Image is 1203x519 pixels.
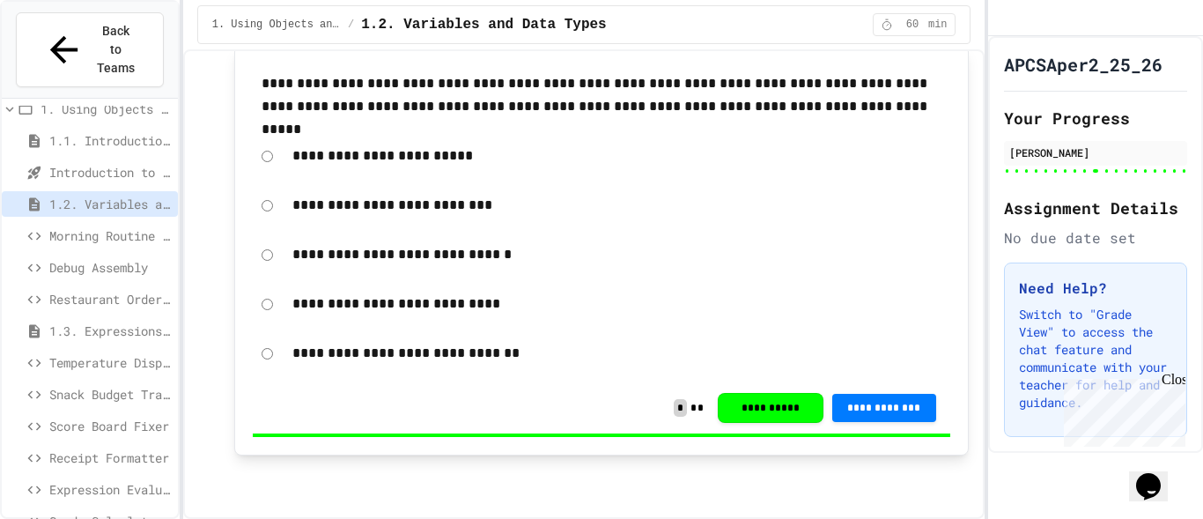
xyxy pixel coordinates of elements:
span: Temperature Display Fix [49,353,171,372]
h2: Your Progress [1004,106,1187,130]
span: / [348,18,354,32]
p: Switch to "Grade View" to access the chat feature and communicate with your teacher for help and ... [1019,306,1172,411]
button: Back to Teams [16,12,164,87]
span: Restaurant Order System [49,290,171,308]
span: 1.1. Introduction to Algorithms, Programming, and Compilers [49,131,171,150]
div: [PERSON_NAME] [1009,145,1182,160]
span: Snack Budget Tracker [49,385,171,404]
div: No due date set [1004,227,1187,248]
span: 1. Using Objects and Methods [41,100,171,118]
span: Morning Routine Fix [49,226,171,245]
span: Score Board Fixer [49,417,171,435]
span: Receipt Formatter [49,449,171,467]
span: 1.2. Variables and Data Types [361,14,606,35]
iframe: chat widget [1057,372,1185,447]
h2: Assignment Details [1004,196,1187,220]
h1: APCSAper2_25_26 [1004,52,1162,77]
span: 60 [898,18,926,32]
span: min [928,18,948,32]
h3: Need Help? [1019,278,1172,299]
iframe: chat widget [1129,449,1185,501]
span: 1.3. Expressions and Output [New] [49,322,171,340]
div: Chat with us now!Close [7,7,122,112]
span: Back to Teams [95,22,137,78]
span: Expression Evaluator Fix [49,480,171,499]
span: 1.2. Variables and Data Types [49,195,171,213]
span: Introduction to Algorithms, Programming, and Compilers [49,163,171,182]
span: 1. Using Objects and Methods [212,18,341,32]
span: Debug Assembly [49,258,171,277]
